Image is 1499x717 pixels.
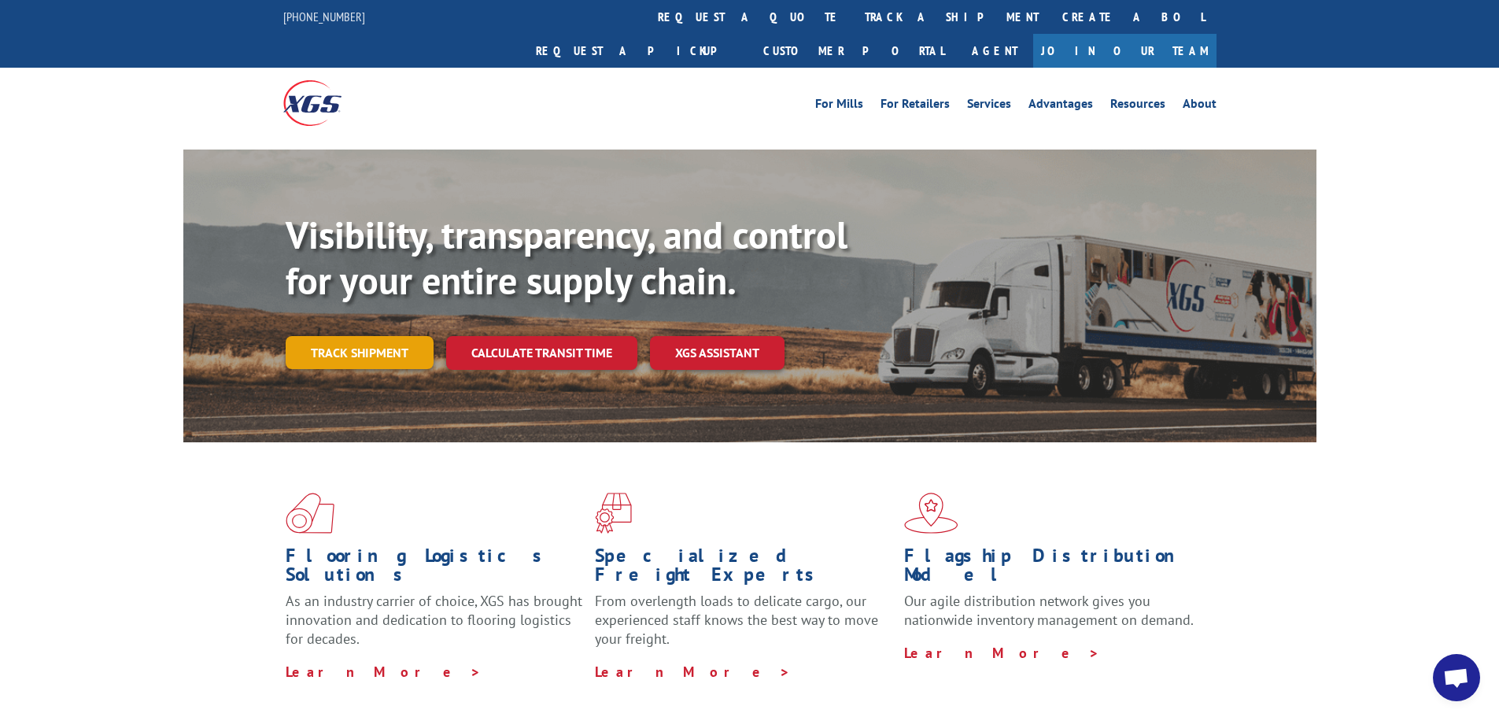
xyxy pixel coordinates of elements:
[595,493,632,534] img: xgs-icon-focused-on-flooring-red
[956,34,1033,68] a: Agent
[650,336,785,370] a: XGS ASSISTANT
[1433,654,1480,701] div: Open chat
[286,546,583,592] h1: Flooring Logistics Solutions
[904,546,1202,592] h1: Flagship Distribution Model
[967,98,1011,115] a: Services
[286,210,847,305] b: Visibility, transparency, and control for your entire supply chain.
[595,663,791,681] a: Learn More >
[1110,98,1165,115] a: Resources
[904,592,1194,629] span: Our agile distribution network gives you nationwide inventory management on demand.
[1033,34,1217,68] a: Join Our Team
[904,644,1100,662] a: Learn More >
[286,663,482,681] a: Learn More >
[904,493,958,534] img: xgs-icon-flagship-distribution-model-red
[286,336,434,369] a: Track shipment
[1028,98,1093,115] a: Advantages
[881,98,950,115] a: For Retailers
[283,9,365,24] a: [PHONE_NUMBER]
[446,336,637,370] a: Calculate transit time
[595,546,892,592] h1: Specialized Freight Experts
[286,592,582,648] span: As an industry carrier of choice, XGS has brought innovation and dedication to flooring logistics...
[595,592,892,662] p: From overlength loads to delicate cargo, our experienced staff knows the best way to move your fr...
[524,34,751,68] a: Request a pickup
[1183,98,1217,115] a: About
[751,34,956,68] a: Customer Portal
[286,493,334,534] img: xgs-icon-total-supply-chain-intelligence-red
[815,98,863,115] a: For Mills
